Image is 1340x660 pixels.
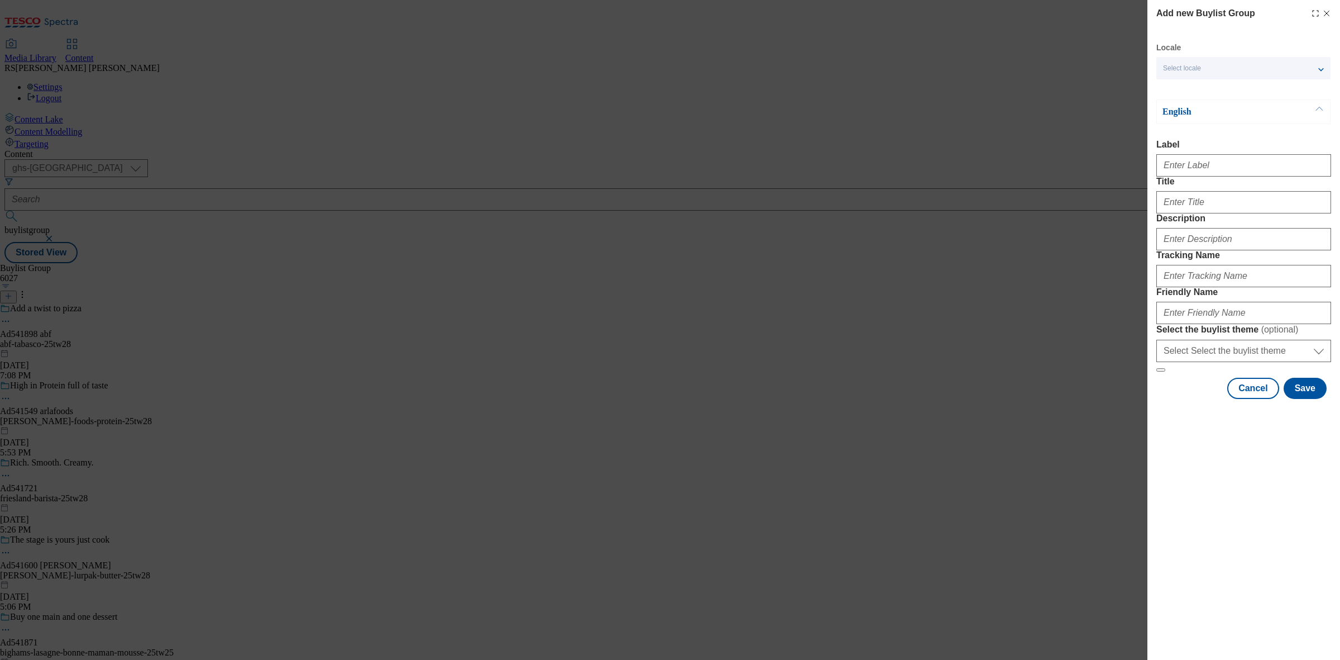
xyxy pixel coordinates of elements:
[1284,378,1327,399] button: Save
[1156,287,1331,297] label: Friendly Name
[1156,45,1181,51] label: Locale
[1156,57,1331,79] button: Select locale
[1227,378,1279,399] button: Cancel
[1163,64,1201,73] span: Select locale
[1261,325,1299,334] span: ( optional )
[1156,191,1331,213] input: Enter Title
[1156,140,1331,150] label: Label
[1156,7,1255,20] h4: Add new Buylist Group
[1156,213,1331,224] label: Description
[1156,177,1331,187] label: Title
[1162,106,1280,117] p: English
[1156,302,1331,324] input: Enter Friendly Name
[1156,250,1331,260] label: Tracking Name
[1156,154,1331,177] input: Enter Label
[1156,228,1331,250] input: Enter Description
[1156,324,1331,335] label: Select the buylist theme
[1156,265,1331,287] input: Enter Tracking Name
